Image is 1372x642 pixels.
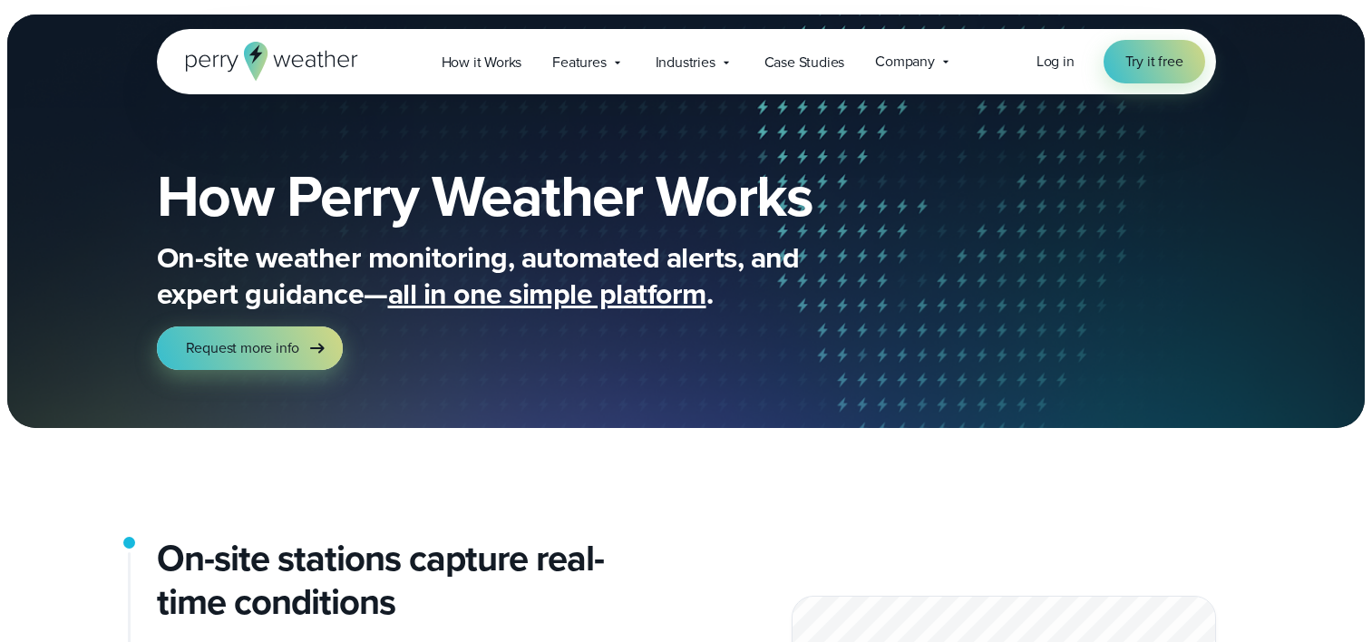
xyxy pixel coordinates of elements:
[1036,51,1075,73] a: Log in
[1104,40,1205,83] a: Try it free
[442,52,522,73] span: How it Works
[157,167,944,225] h1: How Perry Weather Works
[157,326,344,370] a: Request more info
[186,337,300,359] span: Request more info
[157,239,882,312] p: On-site weather monitoring, automated alerts, and expert guidance— .
[764,52,845,73] span: Case Studies
[875,51,935,73] span: Company
[552,52,606,73] span: Features
[1036,51,1075,72] span: Log in
[749,44,861,81] a: Case Studies
[388,272,706,316] span: all in one simple platform
[426,44,538,81] a: How it Works
[157,537,672,624] h2: On-site stations capture real-time conditions
[1125,51,1183,73] span: Try it free
[656,52,715,73] span: Industries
